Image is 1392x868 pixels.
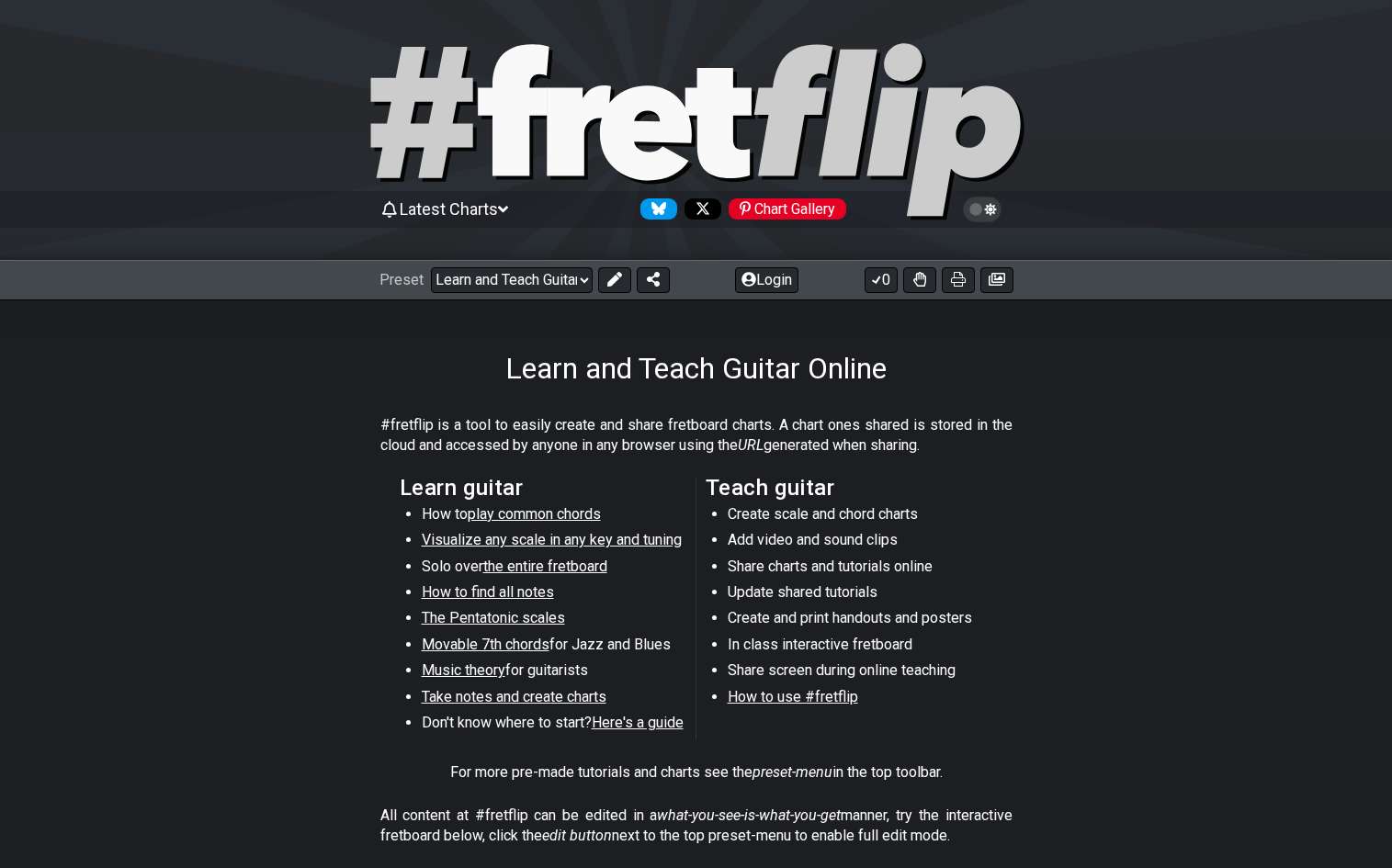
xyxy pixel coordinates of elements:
p: For more pre-made tutorials and charts see the in the top toolbar. [450,762,943,783]
li: Share charts and tutorials online [728,557,990,582]
span: How to find all notes [422,583,554,601]
span: Preset [379,271,424,288]
em: preset-menu [753,763,832,781]
li: How to [422,504,684,530]
span: Take notes and create charts [422,688,606,705]
span: Visualize any scale in any key and tuning [422,531,682,548]
button: Login [735,267,798,293]
p: All content at #fretflip can be edited in a manner, try the interactive fretboard below, click th... [380,806,1013,847]
span: play common chords [468,505,601,523]
li: for Jazz and Blues [422,635,684,660]
span: the entire fretboard [483,558,607,575]
li: In class interactive fretboard [728,635,990,660]
a: Follow #fretflip at X [677,198,721,220]
li: Update shared tutorials [728,582,990,608]
li: Create scale and chord charts [728,504,990,530]
a: Follow #fretflip at Bluesky [633,198,677,220]
li: Add video and sound clips [728,530,990,556]
li: Don't know where to start? [422,713,684,738]
span: Toggle light / dark theme [972,201,993,218]
em: edit button [542,827,612,844]
span: Latest Charts [400,199,498,219]
span: How to use #fretflip [728,688,858,705]
span: Music theory [422,661,505,679]
h1: Learn and Teach Guitar Online [505,351,887,386]
span: Movable 7th chords [422,636,549,653]
button: Toggle Dexterity for all fretkits [903,267,936,293]
select: Preset [431,267,593,293]
div: Chart Gallery [729,198,846,220]
li: Share screen during online teaching [728,660,990,686]
li: for guitarists [422,660,684,686]
em: URL [738,436,764,454]
h2: Teach guitar [706,478,993,498]
p: #fretflip is a tool to easily create and share fretboard charts. A chart ones shared is stored in... [380,415,1013,457]
button: Share Preset [637,267,670,293]
h2: Learn guitar [400,478,687,498]
button: Print [942,267,975,293]
em: what-you-see-is-what-you-get [657,806,841,824]
li: Create and print handouts and posters [728,608,990,634]
button: Edit Preset [598,267,631,293]
li: Solo over [422,557,684,582]
span: Here's a guide [592,714,684,731]
button: Create image [980,267,1013,293]
span: The Pentatonic scales [422,609,565,626]
button: 0 [865,267,898,293]
a: #fretflip at Pinterest [721,198,846,220]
